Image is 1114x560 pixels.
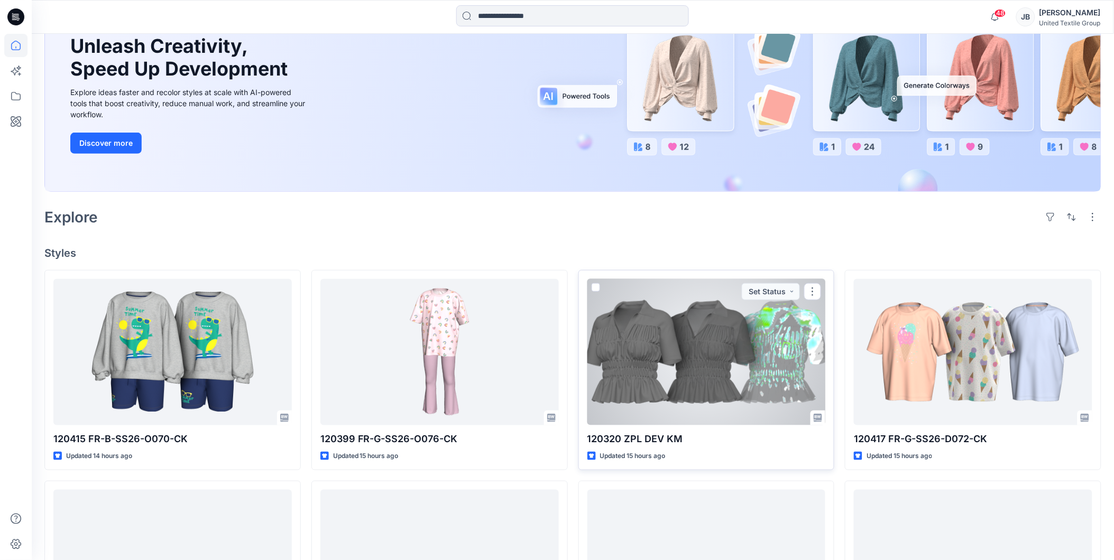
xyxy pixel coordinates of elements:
span: 48 [995,9,1006,17]
p: Updated 15 hours ago [600,451,666,462]
p: 120417 FR-G-SS26-D072-CK [854,432,1092,446]
p: Updated 14 hours ago [66,451,132,462]
p: 120415 FR-B-SS26-O070-CK [53,432,292,446]
a: 120399 FR-G-SS26-O076-CK [320,279,559,425]
p: Updated 15 hours ago [867,451,932,462]
div: Explore ideas faster and recolor styles at scale with AI-powered tools that boost creativity, red... [70,87,308,120]
button: Discover more [70,133,142,154]
a: 120417 FR-G-SS26-D072-CK [854,279,1092,425]
p: 120320 ZPL DEV KM [587,432,826,446]
h1: Unleash Creativity, Speed Up Development [70,35,292,80]
h4: Styles [44,247,1101,259]
p: 120399 FR-G-SS26-O076-CK [320,432,559,446]
div: JB [1016,7,1035,26]
p: Updated 15 hours ago [333,451,399,462]
div: [PERSON_NAME] [1039,6,1101,19]
a: Discover more [70,133,308,154]
h2: Explore [44,209,98,226]
div: United Textile Group [1039,19,1101,27]
a: 120320 ZPL DEV KM [587,279,826,425]
a: 120415 FR-B-SS26-O070-CK [53,279,292,425]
